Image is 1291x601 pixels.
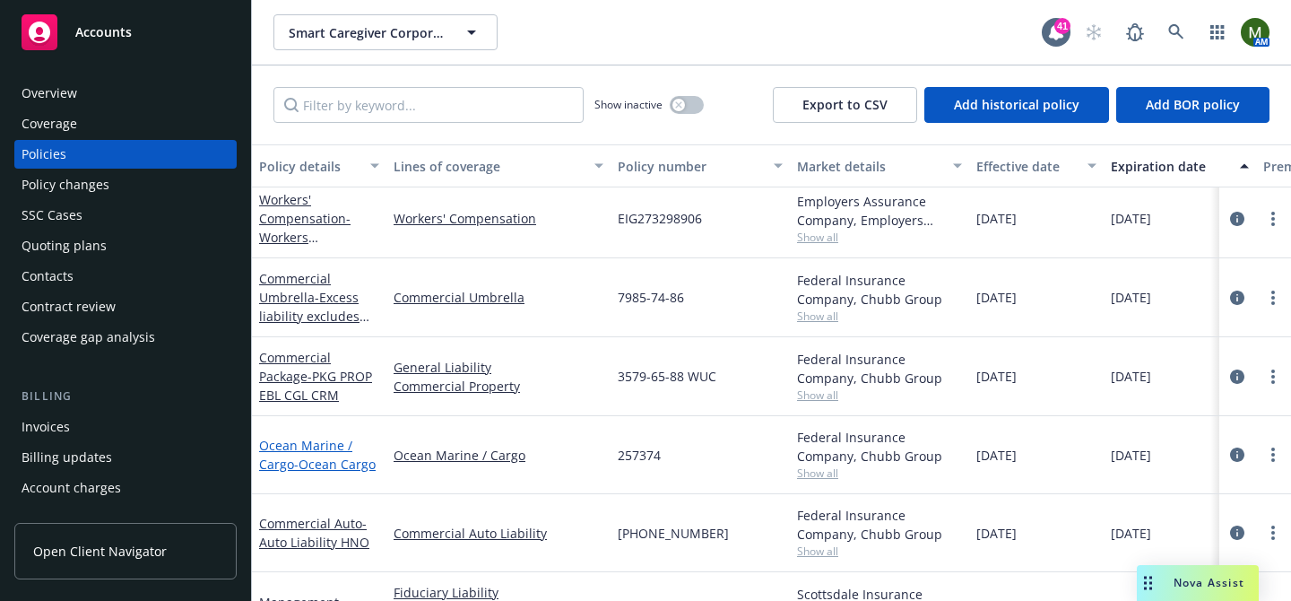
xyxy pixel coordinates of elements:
div: Overview [22,79,77,108]
span: Smart Caregiver Corporation [289,23,444,42]
a: Contacts [14,262,237,291]
span: [DATE] [1111,446,1151,465]
div: SSC Cases [22,201,82,230]
button: Nova Assist [1137,565,1259,601]
a: Quoting plans [14,231,237,260]
a: Accounts [14,7,237,57]
a: Search [1158,14,1194,50]
span: Add BOR policy [1146,96,1240,113]
a: Commercial Package [259,349,372,404]
a: circleInformation [1226,287,1248,309]
span: EIG273298906 [618,209,702,228]
a: Account charges [14,474,237,502]
a: more [1262,287,1284,309]
span: Show all [797,230,962,245]
div: Policy number [618,157,763,176]
span: [PHONE_NUMBER] [618,524,729,543]
div: Coverage [22,109,77,138]
span: Nova Assist [1174,575,1244,590]
a: more [1262,522,1284,544]
div: Installment plans [22,504,126,533]
a: circleInformation [1226,522,1248,544]
a: Commercial Auto [259,515,369,551]
div: Federal Insurance Company, Chubb Group [797,506,962,544]
span: [DATE] [1111,524,1151,543]
a: circleInformation [1226,366,1248,388]
span: 257374 [618,446,661,465]
button: Policy details [252,144,386,187]
a: more [1262,208,1284,230]
span: Show all [797,309,962,324]
button: Market details [790,144,969,187]
a: SSC Cases [14,201,237,230]
a: Installment plans [14,504,237,533]
span: 7985-74-86 [618,288,684,307]
span: Open Client Navigator [33,542,167,561]
a: Commercial Auto Liability [394,524,603,543]
a: Commercial Property [394,377,603,396]
a: Workers' Compensation [259,191,351,265]
button: Export to CSV [773,87,917,123]
div: Drag to move [1137,565,1159,601]
div: Employers Assurance Company, Employers Insurance Group [797,192,962,230]
span: Show inactive [594,97,663,112]
a: Contract review [14,292,237,321]
a: circleInformation [1226,444,1248,466]
div: Market details [797,157,942,176]
button: Lines of coverage [386,144,611,187]
a: Switch app [1200,14,1235,50]
span: - Excess liability excludes Prod [259,289,369,344]
div: Account charges [22,474,121,502]
a: Report a Bug [1117,14,1153,50]
span: [DATE] [976,288,1017,307]
a: more [1262,366,1284,388]
span: [DATE] [976,209,1017,228]
div: Invoices [22,413,70,441]
a: Workers' Compensation [394,209,603,228]
a: circleInformation [1226,208,1248,230]
a: Invoices [14,413,237,441]
span: 3579-65-88 WUC [618,367,716,386]
span: - Ocean Cargo [294,456,376,473]
div: Billing updates [22,443,112,472]
div: Federal Insurance Company, Chubb Group [797,350,962,388]
div: Federal Insurance Company, Chubb Group [797,428,962,466]
button: Add historical policy [924,87,1109,123]
a: more [1262,444,1284,466]
button: Smart Caregiver Corporation [273,14,498,50]
button: Policy number [611,144,790,187]
div: Policies [22,140,66,169]
a: Policies [14,140,237,169]
span: Show all [797,388,962,403]
div: Contacts [22,262,74,291]
a: Ocean Marine / Cargo [259,437,376,473]
div: Expiration date [1111,157,1229,176]
div: Lines of coverage [394,157,584,176]
input: Filter by keyword... [273,87,584,123]
div: Coverage gap analysis [22,323,155,352]
a: Coverage gap analysis [14,323,237,352]
button: Effective date [969,144,1104,187]
button: Add BOR policy [1116,87,1269,123]
a: Commercial Umbrella [394,288,603,307]
span: Add historical policy [954,96,1079,113]
div: Contract review [22,292,116,321]
div: Policy details [259,157,360,176]
span: Show all [797,466,962,481]
a: General Liability [394,358,603,377]
div: Quoting plans [22,231,107,260]
span: Accounts [75,25,132,39]
span: [DATE] [1111,209,1151,228]
a: Policy changes [14,170,237,199]
span: - Workers Compensation [259,210,351,265]
span: Export to CSV [802,96,888,113]
a: Commercial Umbrella [259,270,360,344]
div: Billing [14,388,237,405]
span: [DATE] [976,524,1017,543]
a: Coverage [14,109,237,138]
span: [DATE] [976,446,1017,465]
div: Policy changes [22,170,109,199]
a: Start snowing [1076,14,1112,50]
a: Billing updates [14,443,237,472]
div: 41 [1054,18,1070,34]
